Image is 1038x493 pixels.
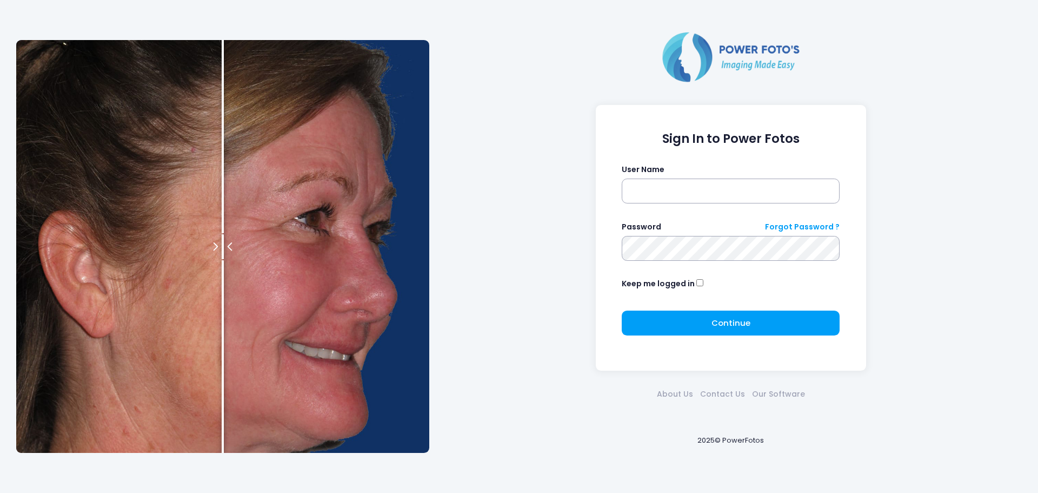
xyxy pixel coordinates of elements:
div: 2025© PowerFotos [440,417,1022,463]
a: Contact Us [696,389,748,400]
a: Our Software [748,389,808,400]
a: About Us [653,389,696,400]
h1: Sign In to Power Fotos [622,132,840,146]
button: Continue [622,311,840,336]
a: Forgot Password ? [765,221,840,233]
label: Password [622,221,661,233]
label: User Name [622,164,664,175]
img: Logo [658,30,804,84]
span: Continue [711,317,750,328]
label: Keep me logged in [622,278,695,290]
